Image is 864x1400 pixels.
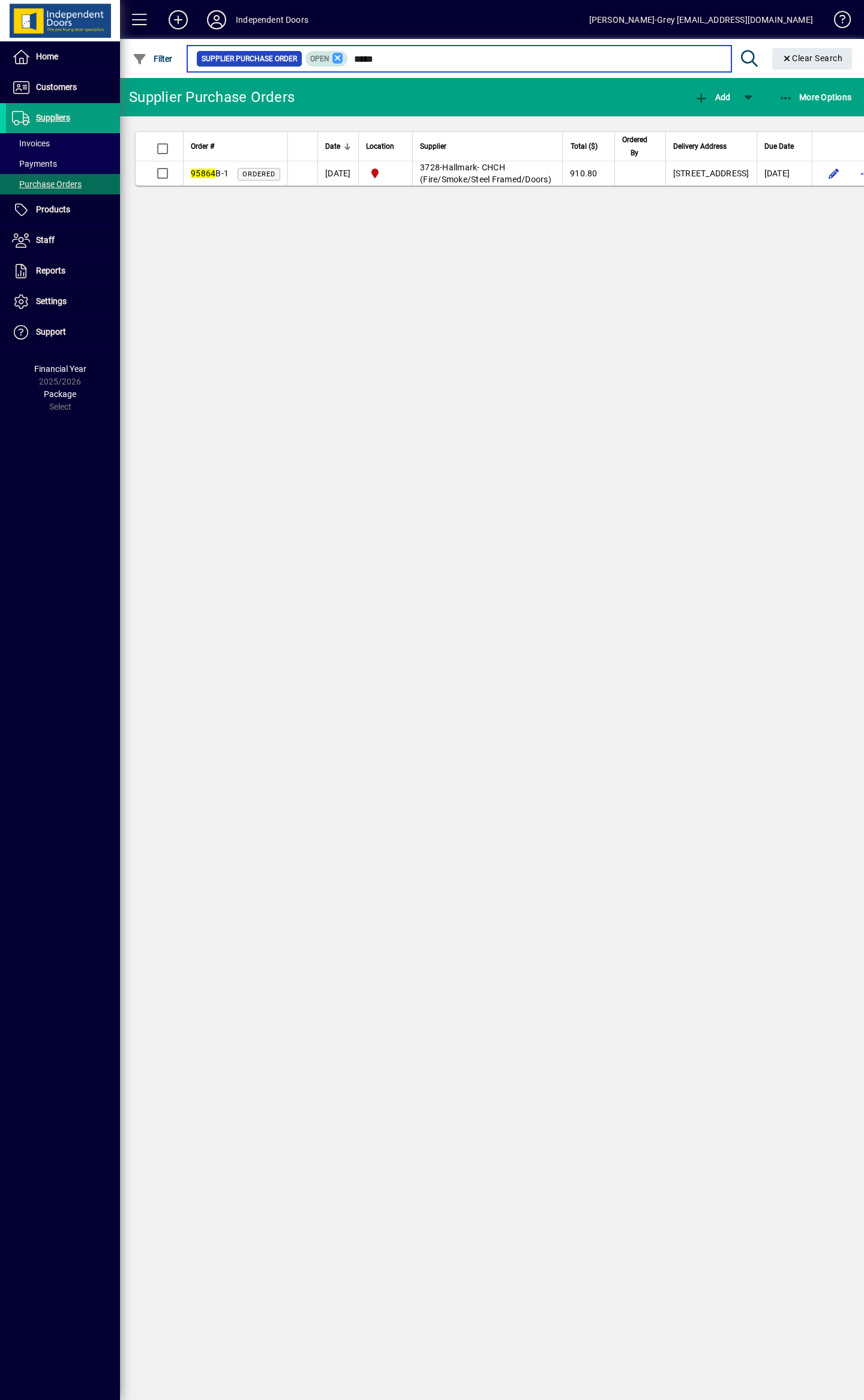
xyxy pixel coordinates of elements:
span: Reports [36,266,65,275]
a: Support [6,317,120,347]
div: Due Date [764,140,805,153]
div: Total ($) [570,140,608,153]
div: Date [325,140,351,153]
span: B-1 [191,169,229,178]
button: Profile [197,9,236,31]
span: Financial Year [34,364,86,374]
a: Purchase Orders [6,174,120,194]
a: Invoices [6,133,120,154]
span: 3728 [420,163,440,172]
span: Products [36,205,70,214]
span: Christchurch [366,166,405,181]
button: Add [691,86,733,108]
div: Location [366,140,405,153]
a: Customers [6,73,120,103]
button: Add [159,9,197,31]
div: [PERSON_NAME]-Grey [EMAIL_ADDRESS][DOMAIN_NAME] [589,10,813,29]
span: Clear Search [782,53,843,63]
a: Settings [6,287,120,317]
span: Hallmark- CHCH (Fire/Smoke/Steel Framed/Doors) [420,163,551,184]
a: Products [6,195,120,225]
span: Purchase Orders [12,179,82,189]
span: Order # [191,140,214,153]
mat-chip: Completion Status: Open [305,51,348,67]
td: 910.80 [562,161,614,185]
span: Settings [36,296,67,306]
a: Staff [6,226,120,256]
span: Invoices [12,139,50,148]
td: [DATE] [317,161,358,185]
span: Customers [36,82,77,92]
span: Supplier [420,140,446,153]
span: Payments [12,159,57,169]
span: Location [366,140,394,153]
span: Total ($) [571,140,598,153]
em: 95864 [191,169,215,178]
div: Ordered By [622,133,658,160]
a: Knowledge Base [825,2,849,41]
span: Home [36,52,58,61]
span: Ordered By [622,133,647,160]
button: Clear [772,48,853,70]
div: Supplier Purchase Orders [129,88,295,107]
div: Order # [191,140,280,153]
div: Independent Doors [236,10,308,29]
td: [STREET_ADDRESS] [665,161,757,185]
button: Edit [824,164,844,183]
div: Supplier [420,140,555,153]
a: Home [6,42,120,72]
td: [DATE] [757,161,812,185]
a: Payments [6,154,120,174]
span: Delivery Address [673,140,727,153]
span: Staff [36,235,55,245]
span: Add [694,92,730,102]
span: Package [44,389,76,399]
button: Filter [130,48,176,70]
span: Suppliers [36,113,70,122]
span: Supplier Purchase Order [202,53,297,65]
span: Filter [133,54,173,64]
span: More Options [779,92,852,102]
span: Date [325,140,340,153]
span: Open [310,55,329,63]
button: More Options [776,86,855,108]
span: Support [36,327,66,337]
span: Due Date [764,140,794,153]
a: Reports [6,256,120,286]
td: - [412,161,562,185]
span: Ordered [242,170,275,178]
